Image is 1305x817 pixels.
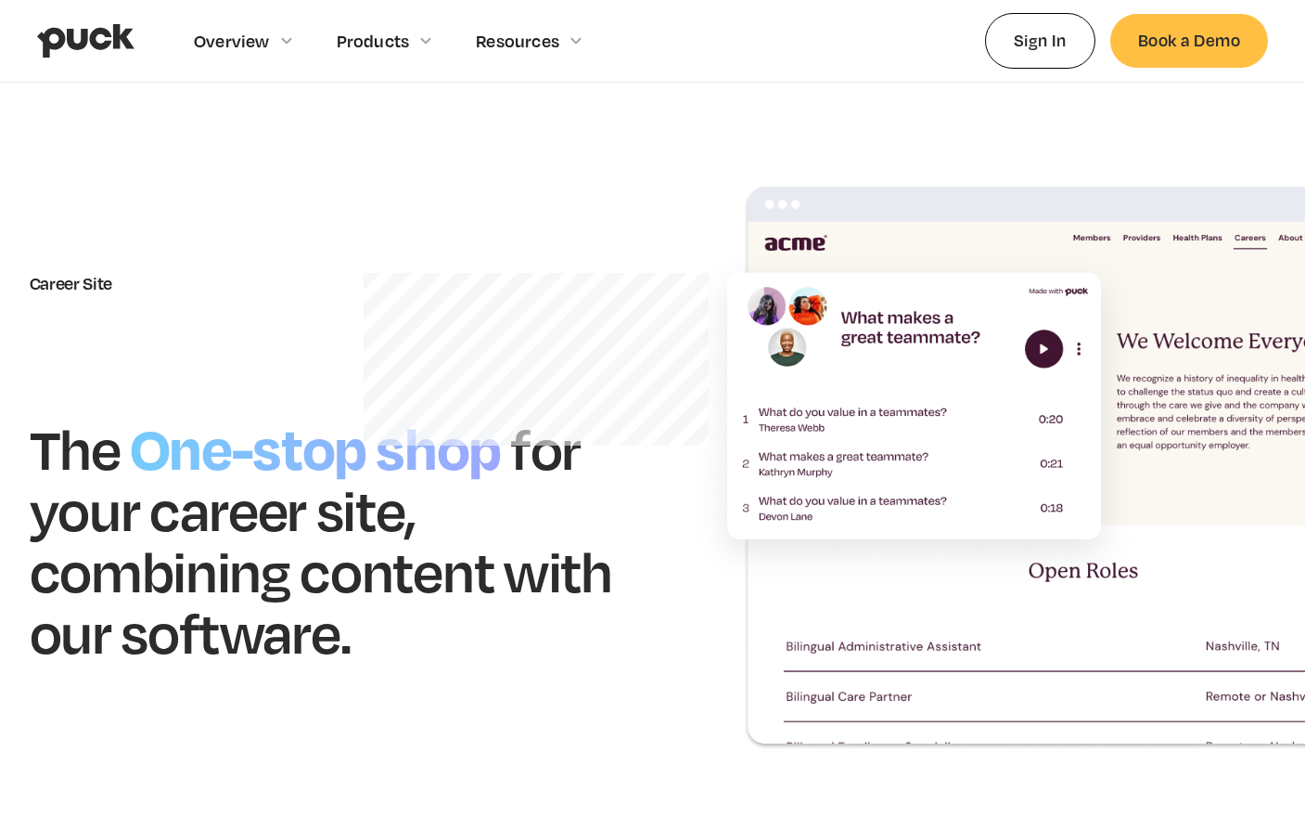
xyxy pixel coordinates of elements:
[30,273,616,293] div: Career Site
[30,413,612,666] h1: for your career site, combining content with our software.
[194,31,270,51] div: Overview
[121,406,511,486] h1: One-stop shop
[985,13,1095,68] a: Sign In
[30,413,121,483] h1: The
[476,31,559,51] div: Resources
[337,31,410,51] div: Products
[1110,14,1268,67] a: Book a Demo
